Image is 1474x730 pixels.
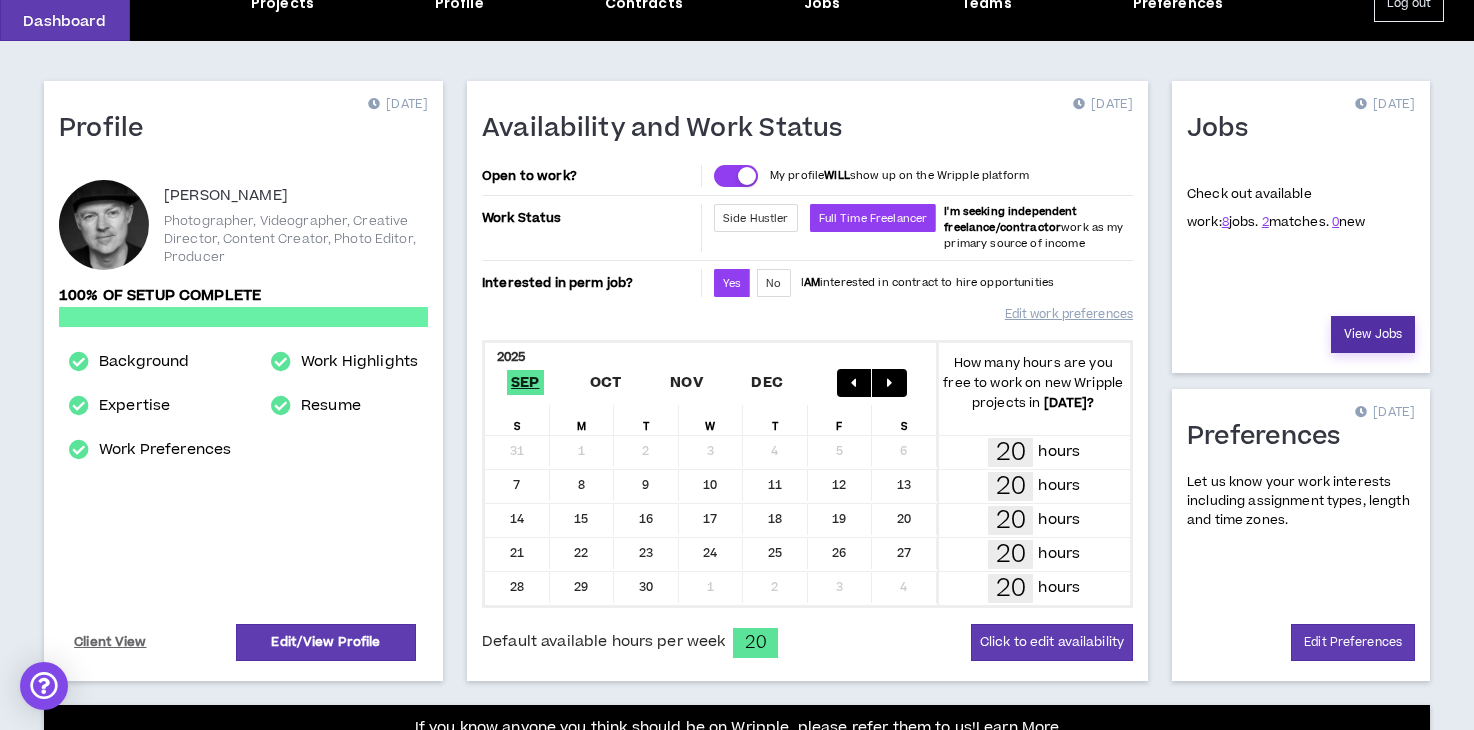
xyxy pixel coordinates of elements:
span: matches. [1262,213,1329,231]
div: Open Intercom Messenger [20,662,68,710]
span: Default available hours per week [482,631,725,653]
a: View Jobs [1331,316,1415,353]
span: new [1332,213,1366,231]
a: 2 [1262,213,1269,231]
p: [DATE] [1355,403,1415,423]
button: Click to edit availability [971,624,1133,661]
strong: AM [804,275,820,290]
a: Resume [301,394,361,418]
a: Client View [71,625,150,660]
a: Expertise [99,394,170,418]
h1: Jobs [1187,113,1263,145]
p: hours [1038,441,1080,463]
p: Work Status [482,204,697,232]
p: Interested in perm job? [482,269,697,297]
p: I interested in contract to hire opportunities [801,275,1055,291]
a: Background [99,350,189,374]
a: Edit/View Profile [236,624,416,661]
a: Work Preferences [99,438,231,462]
p: Open to work? [482,168,697,184]
span: Dec [747,370,787,395]
a: Work Highlights [301,350,418,374]
span: Yes [723,276,741,291]
a: Edit Preferences [1291,624,1415,661]
p: hours [1038,509,1080,531]
p: Photographer, Videographer, Creative Director, Content Creator, Photo Editor, Producer [164,212,428,266]
div: S [485,405,550,435]
a: Edit work preferences [1005,297,1133,332]
p: Check out available work: [1187,185,1366,231]
p: hours [1038,475,1080,497]
div: F [808,405,873,435]
div: S [872,405,937,435]
div: T [614,405,679,435]
p: Dashboard [23,11,106,32]
p: Let us know your work interests including assignment types, length and time zones. [1187,473,1415,531]
p: 100% of setup complete [59,285,428,307]
span: Side Hustler [723,211,789,226]
span: Sep [507,370,544,395]
b: 2025 [497,348,526,366]
p: My profile show up on the Wripple platform [770,168,1029,184]
a: 0 [1332,213,1339,231]
span: jobs. [1222,213,1259,231]
p: [DATE] [1355,95,1415,115]
span: Oct [586,370,626,395]
div: M [550,405,615,435]
p: hours [1038,577,1080,599]
h1: Preferences [1187,421,1356,453]
h1: Profile [59,113,159,145]
div: W [679,405,744,435]
span: Nov [666,370,707,395]
p: [DATE] [368,95,428,115]
span: No [766,276,781,291]
a: 8 [1222,213,1229,231]
b: I'm seeking independent freelance/contractor [944,204,1077,235]
div: John W. [59,180,149,270]
strong: WILL [824,168,850,183]
span: work as my primary source of income [944,204,1123,251]
p: [PERSON_NAME] [164,184,288,208]
div: T [743,405,808,435]
h1: Availability and Work Status [482,113,858,145]
p: How many hours are you free to work on new Wripple projects in [937,353,1131,413]
p: hours [1038,543,1080,565]
b: [DATE] ? [1044,394,1095,412]
p: [DATE] [1073,95,1133,115]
